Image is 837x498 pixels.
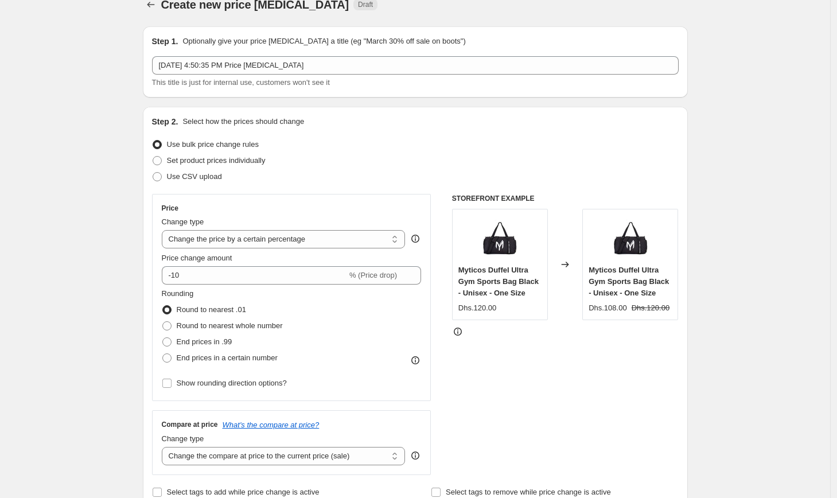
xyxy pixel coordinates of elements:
span: Myticos Duffel Ultra Gym Sports Bag Black - Unisex - One Size [589,266,669,297]
h2: Step 1. [152,36,178,47]
span: Price change amount [162,254,232,262]
span: Set product prices individually [167,156,266,165]
span: Select tags to remove while price change is active [446,488,611,496]
span: Show rounding direction options? [177,379,287,387]
span: Rounding [162,289,194,298]
span: Select tags to add while price change is active [167,488,320,496]
span: Change type [162,217,204,226]
span: Use bulk price change rules [167,140,259,149]
span: End prices in .99 [177,337,232,346]
span: Change type [162,434,204,443]
p: Optionally give your price [MEDICAL_DATA] a title (eg "March 30% off sale on boots") [182,36,465,47]
h3: Price [162,204,178,213]
span: Round to nearest .01 [177,305,246,314]
span: % (Price drop) [349,271,397,279]
input: 30% off holiday sale [152,56,679,75]
span: End prices in a certain number [177,353,278,362]
p: Select how the prices should change [182,116,304,127]
span: Myticos Duffel Ultra Gym Sports Bag Black - Unisex - One Size [458,266,539,297]
h6: STOREFRONT EXAMPLE [452,194,679,203]
span: Dhs.120.00 [632,304,670,312]
div: help [410,450,421,461]
img: Myticos_Gym_Bag_-_Front_Side_80x.jpg [608,215,653,261]
span: Use CSV upload [167,172,222,181]
h3: Compare at price [162,420,218,429]
span: This title is just for internal use, customers won't see it [152,78,330,87]
span: Round to nearest whole number [177,321,283,330]
img: Myticos_Gym_Bag_-_Front_Side_80x.jpg [477,215,523,261]
h2: Step 2. [152,116,178,127]
div: help [410,233,421,244]
button: What's the compare at price? [223,421,320,429]
span: Dhs.120.00 [458,304,497,312]
span: Dhs.108.00 [589,304,627,312]
input: -15 [162,266,347,285]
